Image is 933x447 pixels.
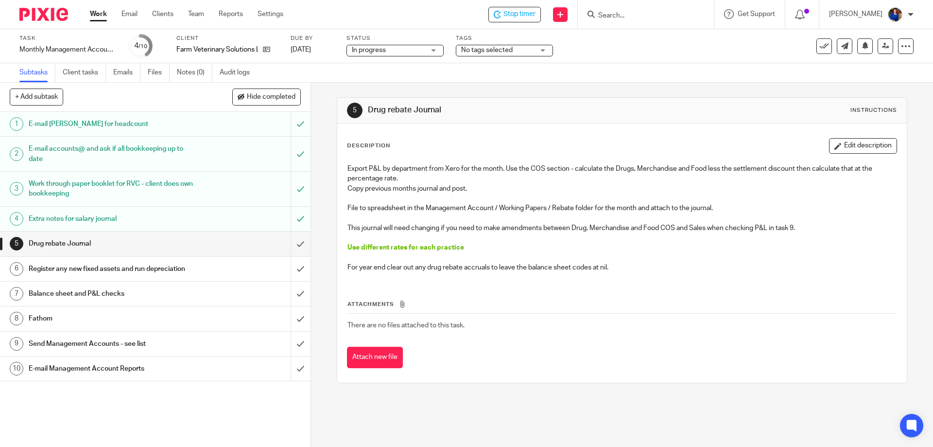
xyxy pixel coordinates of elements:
h1: E-mail accounts@ and ask if all bookkeeping up to date [29,142,197,166]
h1: E-mail [PERSON_NAME] for headcount [29,117,197,131]
h1: Fathom [29,311,197,326]
button: + Add subtask [10,89,63,105]
div: 4 [134,40,147,52]
div: 5 [347,103,363,118]
div: 8 [10,312,23,325]
span: There are no files attached to this task. [347,322,465,329]
div: 9 [10,337,23,351]
h1: Extra notes for salary journal [29,212,197,226]
span: Get Support [738,11,775,18]
h1: E-mail Management Account Reports [29,361,197,376]
p: Description [347,142,390,150]
a: Team [188,9,204,19]
span: Attachments [347,302,394,307]
p: File to spreadsheet in the Management Account / Working Papers / Rebate folder for the month and ... [347,203,896,213]
a: Reports [219,9,243,19]
small: /10 [138,44,147,49]
label: Due by [291,35,334,42]
h1: Balance sheet and P&L checks [29,286,197,301]
span: Stop timer [503,9,536,19]
button: Edit description [829,138,897,154]
div: 3 [10,182,23,196]
img: Nicole.jpeg [887,7,903,22]
a: Email [121,9,138,19]
img: Pixie [19,8,68,21]
p: Export P&L by department from Xero for the month. Use the COS section - calculate the Drugs, Merc... [347,164,896,184]
a: Clients [152,9,173,19]
a: Client tasks [63,63,106,82]
label: Task [19,35,117,42]
h1: Work through paper booklet for RVC - client does own bookkeeping [29,177,197,201]
div: 7 [10,287,23,301]
p: For year end clear out any drug rebate accruals to leave the balance sheet codes at nil. [347,263,896,272]
p: Copy previous months journal and post. [347,184,896,194]
h1: Register any new fixed assets and run depreciation [29,262,197,276]
h1: Drug rebate Journal [29,236,197,251]
div: Farm Veterinary Solutions Ltd - Monthly Management Accounts - Farm Vets [488,7,541,22]
span: No tags selected [461,47,513,54]
h1: Drug rebate Journal [368,105,643,115]
span: Use different rates for each practice [347,244,464,251]
p: This journal will need changing if you need to make amendments between Drug, Merchandise and Food... [347,223,896,233]
a: Settings [258,9,283,19]
a: Files [148,63,170,82]
h1: Send Management Accounts - see list [29,337,197,351]
span: Hide completed [247,93,295,101]
label: Client [176,35,278,42]
p: Farm Veterinary Solutions Ltd [176,45,258,54]
a: Notes (0) [177,63,212,82]
span: [DATE] [291,46,311,53]
div: 6 [10,262,23,276]
a: Emails [113,63,140,82]
a: Subtasks [19,63,55,82]
div: 5 [10,237,23,250]
button: Hide completed [232,89,301,105]
span: In progress [352,47,386,54]
input: Search [597,12,685,20]
div: 10 [10,362,23,375]
div: 4 [10,212,23,226]
div: 2 [10,147,23,161]
p: [PERSON_NAME] [829,9,882,19]
a: Audit logs [220,63,257,82]
label: Status [346,35,444,42]
div: 1 [10,117,23,131]
div: Instructions [850,107,897,114]
a: Work [90,9,107,19]
div: Monthly Management Accounts - Farm Vets [19,45,117,54]
label: Tags [456,35,553,42]
button: Attach new file [347,347,403,369]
